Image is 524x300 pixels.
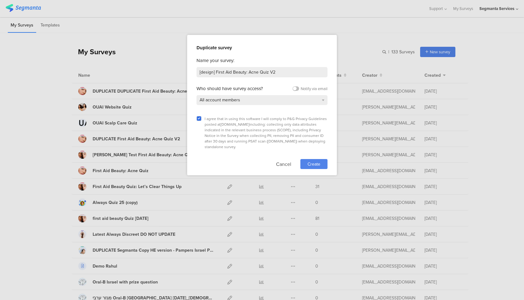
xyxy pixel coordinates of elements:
[268,138,296,144] a: [DOMAIN_NAME]
[200,97,240,103] span: All account members
[276,159,291,169] button: Cancel
[205,116,327,150] span: I agree that in using this software I will comply to P&G Privacy Guidelines posted at including: ...
[221,122,249,127] a: [DOMAIN_NAME]
[308,161,320,167] span: Create
[301,86,327,92] div: Notify via email
[196,44,327,51] div: Duplicate survey
[196,85,263,92] div: Who should have survey access?
[196,57,327,64] div: Name your survey:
